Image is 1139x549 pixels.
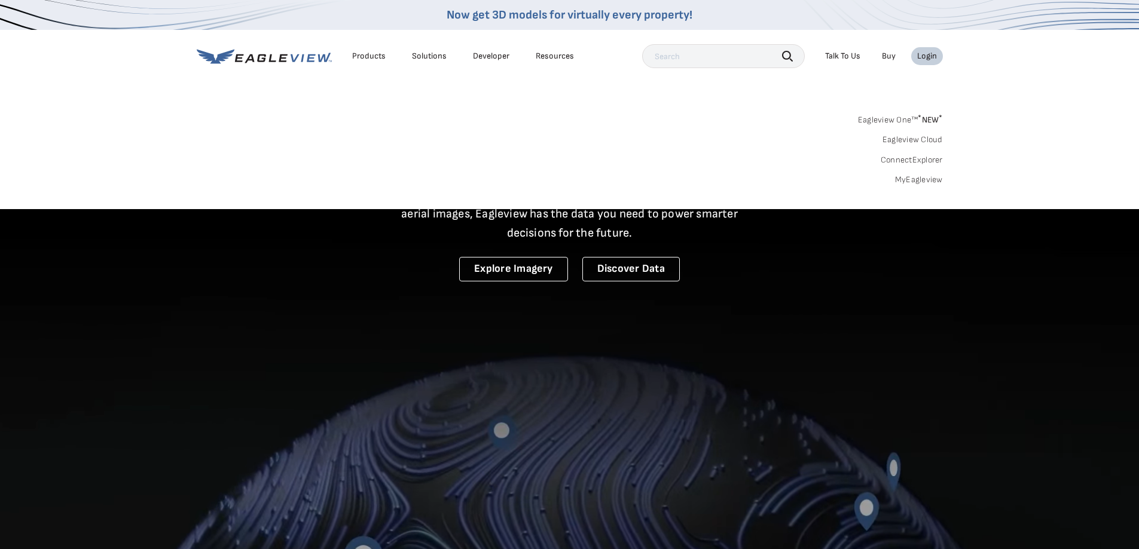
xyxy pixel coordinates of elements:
[642,44,805,68] input: Search
[473,51,509,62] a: Developer
[459,257,568,281] a: Explore Imagery
[883,134,943,145] a: Eagleview Cloud
[918,115,942,125] span: NEW
[447,8,692,22] a: Now get 3D models for virtually every property!
[881,155,943,165] a: ConnectExplorer
[825,51,860,62] div: Talk To Us
[536,51,574,62] div: Resources
[352,51,386,62] div: Products
[858,111,943,125] a: Eagleview One™*NEW*
[387,185,753,243] p: A new era starts here. Built on more than 3.5 billion high-resolution aerial images, Eagleview ha...
[895,174,943,185] a: MyEagleview
[412,51,447,62] div: Solutions
[917,51,937,62] div: Login
[582,257,680,281] a: Discover Data
[882,51,896,62] a: Buy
